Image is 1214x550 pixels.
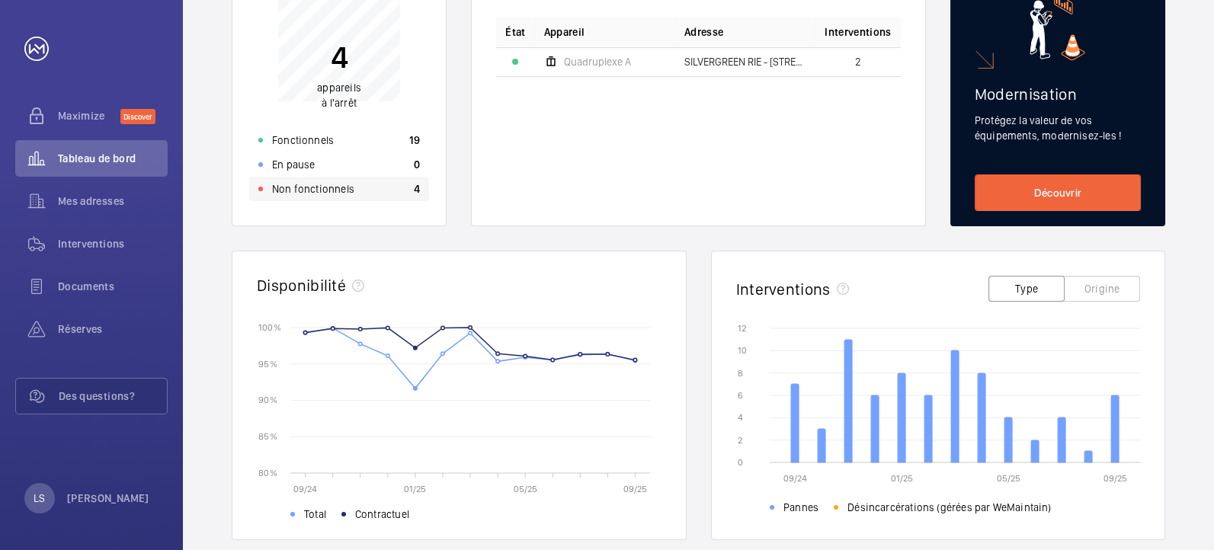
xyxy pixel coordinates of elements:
[34,491,45,506] p: LS
[1103,473,1126,484] text: 09/25
[272,181,354,197] p: Non fonctionnels
[623,484,647,494] text: 09/25
[1064,276,1140,302] button: Origine
[258,395,277,405] text: 90 %
[304,507,326,522] span: Total
[355,507,409,522] span: Contractuel
[258,358,277,369] text: 95 %
[996,473,1020,484] text: 05/25
[258,431,277,442] text: 85 %
[58,279,168,294] span: Documents
[738,345,747,356] text: 10
[988,276,1065,302] button: Type
[825,24,892,40] span: Interventions
[58,151,168,166] span: Tableau de bord
[684,56,806,67] span: SILVERGREEN RIE - [STREET_ADDRESS]
[738,323,746,334] text: 12
[409,133,421,148] p: 19
[975,113,1141,143] p: Protégez la valeur de vos équipements, modernisez-les !
[783,500,818,515] span: Pannes
[322,97,357,109] span: à l'arrêt
[738,412,743,423] text: 4
[684,24,723,40] span: Adresse
[736,280,831,299] h2: Interventions
[847,500,1051,515] span: Désincarcérations (gérées par WeMaintain)
[59,389,167,404] span: Des questions?
[257,276,346,295] h2: Disponibilité
[975,85,1141,104] h2: Modernisation
[855,56,861,67] span: 2
[67,491,149,506] p: [PERSON_NAME]
[58,108,120,123] span: Maximize
[738,390,743,401] text: 6
[414,181,420,197] p: 4
[514,484,537,494] text: 05/25
[738,457,743,468] text: 0
[58,321,168,337] span: Réserves
[738,435,742,446] text: 2
[258,321,281,332] text: 100 %
[120,109,155,124] span: Discover
[58,193,168,209] span: Mes adresses
[544,24,585,40] span: Appareil
[975,174,1141,211] a: Découvrir
[272,133,334,148] p: Fonctionnels
[890,473,912,484] text: 01/25
[317,38,361,76] p: 4
[564,56,631,67] span: Quadruplexe A
[505,24,525,40] p: État
[414,157,420,172] p: 0
[317,80,361,110] p: appareils
[738,368,743,379] text: 8
[404,484,426,494] text: 01/25
[783,473,806,484] text: 09/24
[293,484,317,494] text: 09/24
[272,157,315,172] p: En pause
[258,467,277,478] text: 80 %
[58,236,168,251] span: Interventions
